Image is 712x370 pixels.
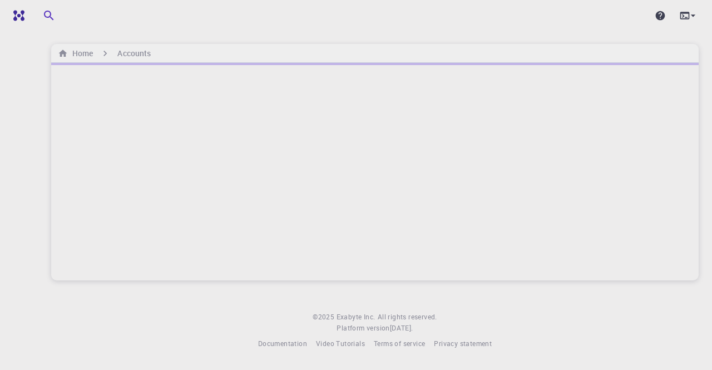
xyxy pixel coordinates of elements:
span: © 2025 [313,312,336,323]
h6: Home [68,47,93,60]
a: Privacy statement [434,338,492,349]
span: Terms of service [374,339,425,348]
a: Terms of service [374,338,425,349]
span: Exabyte Inc. [337,312,375,321]
span: All rights reserved. [378,312,437,323]
h6: Accounts [117,47,151,60]
span: Privacy statement [434,339,492,348]
span: Platform version [337,323,389,334]
span: Video Tutorials [316,339,365,348]
nav: breadcrumb [56,47,153,60]
a: [DATE]. [390,323,413,334]
img: logo [9,10,24,21]
a: Video Tutorials [316,338,365,349]
span: [DATE] . [390,323,413,332]
a: Exabyte Inc. [337,312,375,323]
span: Documentation [258,339,307,348]
a: Documentation [258,338,307,349]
